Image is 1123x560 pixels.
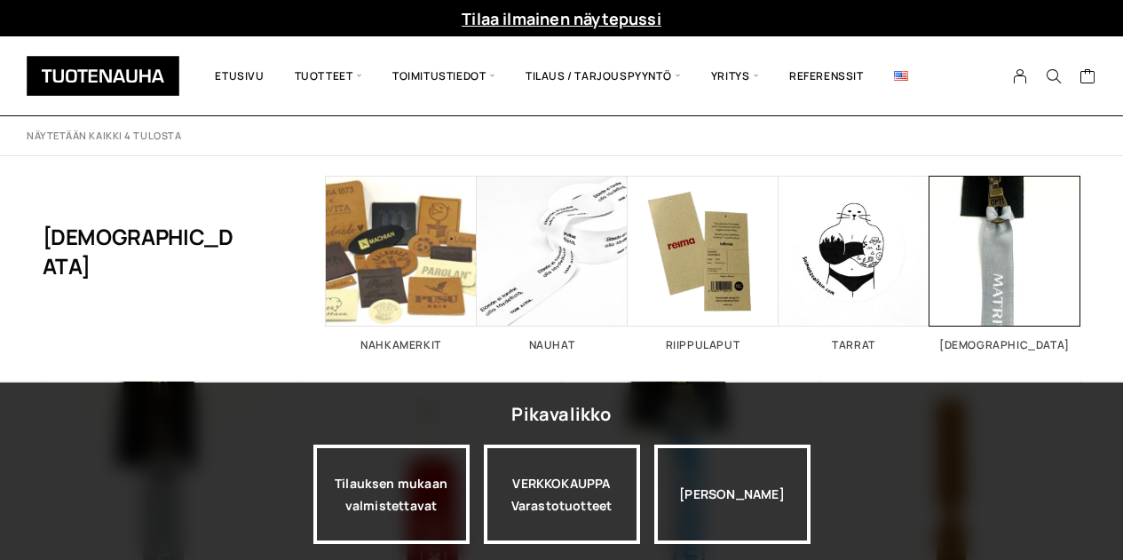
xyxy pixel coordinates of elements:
span: Yritys [696,50,774,102]
a: Visit product category Nahkamerkit [326,176,477,351]
a: Visit product category Nauhat [477,176,628,351]
div: VERKKOKAUPPA Varastotuotteet [484,445,640,544]
a: Etusivu [200,50,279,102]
span: Tilaus / Tarjouspyyntö [510,50,696,102]
p: Näytetään kaikki 4 tulosta [27,130,181,143]
a: My Account [1003,68,1038,84]
div: Pikavalikko [511,398,611,430]
h2: Nahkamerkit [326,340,477,351]
span: Toimitustiedot [377,50,510,102]
a: Referenssit [774,50,879,102]
h2: Riippulaput [628,340,779,351]
a: Visit product category Tarrat [779,176,929,351]
button: Search [1037,68,1071,84]
img: Tuotenauha Oy [27,56,179,96]
a: Cart [1080,67,1096,89]
h2: Tarrat [779,340,929,351]
div: [PERSON_NAME] [654,445,811,544]
a: VERKKOKAUPPAVarastotuotteet [484,445,640,544]
a: Visit product category Vedin [929,176,1080,351]
a: Tilaa ilmainen näytepussi [462,8,661,29]
a: Visit product category Riippulaput [628,176,779,351]
h2: [DEMOGRAPHIC_DATA] [929,340,1080,351]
span: Tuotteet [280,50,377,102]
img: English [894,71,908,81]
a: Tilauksen mukaan valmistettavat [313,445,470,544]
h2: Nauhat [477,340,628,351]
h1: [DEMOGRAPHIC_DATA] [43,176,237,327]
